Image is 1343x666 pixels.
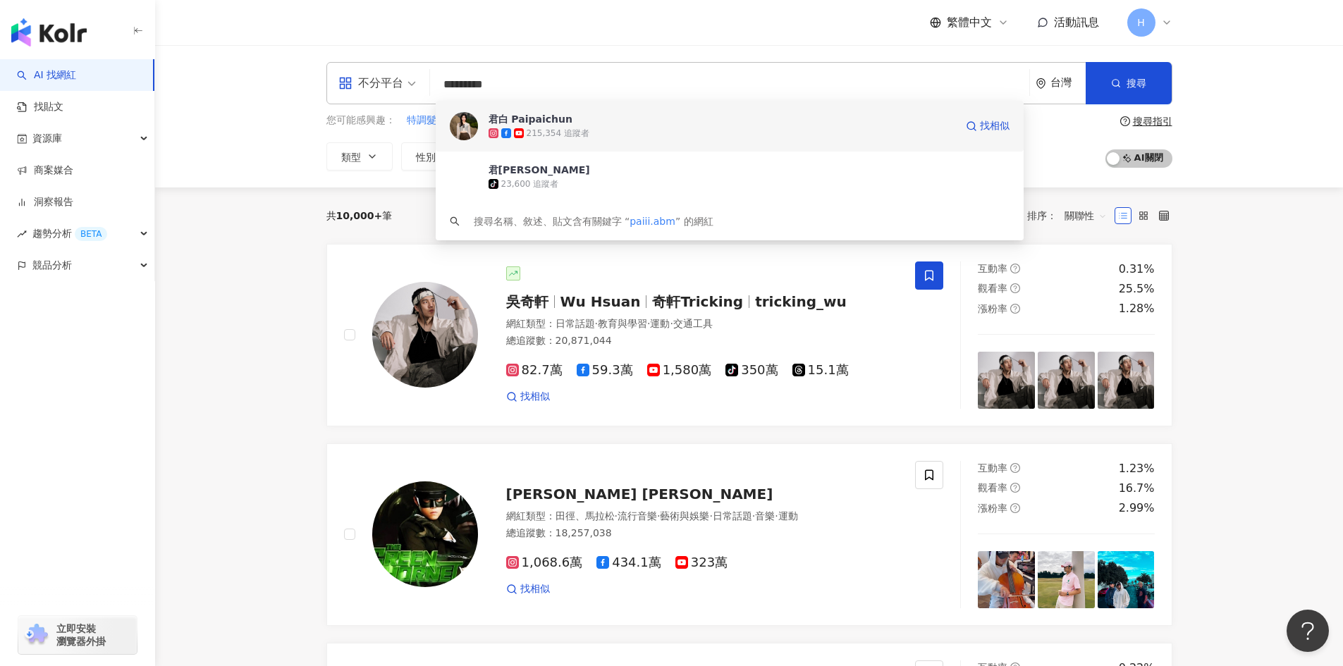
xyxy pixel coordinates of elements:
[978,482,1007,493] span: 觀看率
[1027,204,1115,227] div: 排序：
[489,112,572,126] div: 君白 Paipaichun
[1098,551,1155,608] img: post-image
[1119,281,1155,297] div: 25.5%
[560,293,641,310] span: Wu Hsuan
[56,622,106,648] span: 立即安裝 瀏覽器外掛
[1086,62,1172,104] button: 搜尋
[673,318,713,329] span: 交通工具
[978,462,1007,474] span: 互動率
[1036,78,1046,89] span: environment
[506,334,899,348] div: 總追蹤數 ： 20,871,044
[338,76,352,90] span: appstore
[713,510,752,522] span: 日常話題
[17,195,73,209] a: 洞察報告
[406,113,496,128] button: 特調髮色霧感冷灰棕
[506,555,583,570] span: 1,068.6萬
[489,163,590,177] div: 君[PERSON_NAME]
[336,210,383,221] span: 10,000+
[1010,264,1020,273] span: question-circle
[775,510,778,522] span: ·
[1127,78,1146,89] span: 搜尋
[1054,16,1099,29] span: 活動訊息
[1038,352,1095,409] img: post-image
[1133,116,1172,127] div: 搜尋指引
[1065,204,1107,227] span: 關聯性
[650,318,670,329] span: 運動
[506,526,899,541] div: 總追蹤數 ： 18,257,038
[506,293,548,310] span: 吳奇軒
[506,486,773,502] span: [PERSON_NAME] [PERSON_NAME]
[506,363,563,378] span: 82.7萬
[630,216,675,227] span: paiii.abm
[372,481,478,587] img: KOL Avatar
[657,510,660,522] span: ·
[17,229,27,239] span: rise
[596,555,661,570] span: 434.1萬
[75,227,107,241] div: BETA
[1098,352,1155,409] img: post-image
[709,510,712,522] span: ·
[326,113,395,128] span: 您可能感興趣：
[725,363,778,378] span: 350萬
[1137,15,1145,30] span: H
[978,551,1035,608] img: post-image
[1038,551,1095,608] img: post-image
[778,510,798,522] span: 運動
[595,318,598,329] span: ·
[450,216,460,226] span: search
[506,390,550,404] a: 找相似
[450,112,478,140] img: KOL Avatar
[978,263,1007,274] span: 互動率
[17,164,73,178] a: 商案媒合
[17,68,76,82] a: searchAI 找網紅
[1010,463,1020,473] span: question-circle
[338,72,403,94] div: 不分平台
[326,142,393,171] button: 類型
[1010,304,1020,314] span: question-circle
[556,318,595,329] span: 日常話題
[615,510,618,522] span: ·
[755,293,847,310] span: tricking_wu
[947,15,992,30] span: 繁體中文
[966,112,1010,140] a: 找相似
[32,249,72,281] span: 競品分析
[326,210,393,221] div: 共 筆
[527,128,589,140] div: 215,354 追蹤者
[1010,503,1020,513] span: question-circle
[598,318,647,329] span: 教育與學習
[1010,483,1020,493] span: question-circle
[326,244,1172,426] a: KOL Avatar吳奇軒Wu Hsuan奇軒Trickingtricking_wu網紅類型：日常話題·教育與學習·運動·交通工具總追蹤數：20,871,04482.7萬59.3萬1,580萬3...
[416,152,436,163] span: 性別
[506,510,899,524] div: 網紅類型 ：
[407,113,496,128] span: 特調髮色霧感冷灰棕
[506,317,899,331] div: 網紅類型 ：
[450,163,478,191] img: KOL Avatar
[520,582,550,596] span: 找相似
[978,352,1035,409] img: post-image
[1287,610,1329,652] iframe: Help Scout Beacon - Open
[520,390,550,404] span: 找相似
[372,282,478,388] img: KOL Avatar
[326,443,1172,626] a: KOL Avatar[PERSON_NAME] [PERSON_NAME]網紅類型：田徑、馬拉松·流行音樂·藝術與娛樂·日常話題·音樂·運動總追蹤數：18,257,0381,068.6萬434....
[652,293,743,310] span: 奇軒Tricking
[675,555,728,570] span: 323萬
[1050,77,1086,89] div: 台灣
[980,119,1010,133] span: 找相似
[1119,261,1155,277] div: 0.31%
[1119,481,1155,496] div: 16.7%
[1119,500,1155,516] div: 2.99%
[17,100,63,114] a: 找貼文
[577,363,633,378] span: 59.3萬
[1119,301,1155,316] div: 1.28%
[401,142,467,171] button: 性別
[670,318,673,329] span: ·
[501,178,559,190] div: 23,600 追蹤者
[1010,283,1020,293] span: question-circle
[755,510,775,522] span: 音樂
[978,502,1007,514] span: 漲粉率
[1119,461,1155,476] div: 1.23%
[1120,116,1130,126] span: question-circle
[647,363,712,378] span: 1,580萬
[978,303,1007,314] span: 漲粉率
[792,363,849,378] span: 15.1萬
